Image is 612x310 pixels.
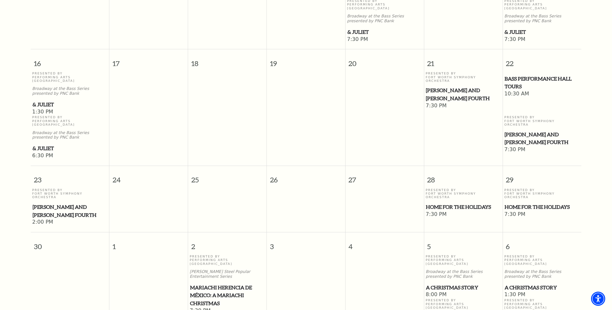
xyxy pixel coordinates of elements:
[347,28,422,36] a: & Juliet
[504,115,580,126] p: Presented By Fort Worth Symphony Orchestra
[426,188,501,199] p: Presented By Fort Worth Symphony Orchestra
[190,255,265,266] p: Presented By Performing Arts [GEOGRAPHIC_DATA]
[188,49,266,72] span: 18
[504,269,580,279] p: Broadway at the Bass Series presented by PNC Bank
[32,86,108,96] p: Broadway at the Bass Series presented by PNC Bank
[504,255,580,266] p: Presented By Performing Arts [GEOGRAPHIC_DATA]
[504,291,580,298] span: 1:30 PM
[504,36,580,43] span: 7:30 PM
[591,292,605,306] div: Accessibility Menu
[505,284,579,292] span: A Christmas Story
[109,49,188,72] span: 17
[32,101,108,109] a: & Juliet
[426,284,500,292] span: A Christmas Story
[267,232,345,255] span: 3
[503,232,581,255] span: 6
[31,49,109,72] span: 16
[346,49,424,72] span: 20
[31,232,109,255] span: 30
[109,166,188,188] span: 24
[505,203,579,211] span: Home for the Holidays
[33,101,107,109] span: & Juliet
[504,211,580,218] span: 7:30 PM
[503,166,581,188] span: 29
[190,269,265,279] p: [PERSON_NAME] Steel Popular Entertainment Series
[426,211,501,218] span: 7:30 PM
[347,36,422,43] span: 7:30 PM
[32,109,108,116] span: 1:30 PM
[505,75,579,91] span: Bass Performance Hall Tours
[32,152,108,160] span: 6:30 PM
[32,144,108,152] a: & Juliet
[504,91,580,98] span: 10:30 AM
[505,28,579,36] span: & Juliet
[426,291,501,298] span: 8:00 PM
[426,86,500,102] span: [PERSON_NAME] and [PERSON_NAME] Fourth
[504,28,580,36] a: & Juliet
[33,203,107,219] span: [PERSON_NAME] and [PERSON_NAME] Fourth
[426,203,501,211] a: Home for the Holidays
[32,203,108,219] a: Mozart and Mahler's Fourth
[347,14,422,24] p: Broadway at the Bass Series presented by PNC Bank
[504,14,580,24] p: Broadway at the Bass Series presented by PNC Bank
[504,75,580,91] a: Bass Performance Hall Tours
[504,188,580,199] p: Presented By Fort Worth Symphony Orchestra
[426,86,501,102] a: Mozart and Mahler's Fourth
[504,203,580,211] a: Home for the Holidays
[32,115,108,126] p: Presented By Performing Arts [GEOGRAPHIC_DATA]
[32,72,108,82] p: Presented By Performing Arts [GEOGRAPHIC_DATA]
[504,131,580,146] a: Mozart and Mahler's Fourth
[426,72,501,82] p: Presented By Fort Worth Symphony Orchestra
[504,146,580,153] span: 7:30 PM
[346,232,424,255] span: 4
[31,166,109,188] span: 23
[426,255,501,266] p: Presented By Performing Arts [GEOGRAPHIC_DATA]
[109,232,188,255] span: 1
[504,284,580,292] a: A Christmas Story
[188,232,266,255] span: 2
[426,203,500,211] span: Home for the Holidays
[504,298,580,309] p: Presented By Performing Arts [GEOGRAPHIC_DATA]
[267,49,345,72] span: 19
[346,166,424,188] span: 27
[426,269,501,279] p: Broadway at the Bass Series presented by PNC Bank
[267,166,345,188] span: 26
[426,102,501,110] span: 7:30 PM
[505,131,579,146] span: [PERSON_NAME] and [PERSON_NAME] Fourth
[503,49,581,72] span: 22
[190,284,265,307] a: Mariachi Herencia de México: A Mariachi Christmas
[32,188,108,199] p: Presented By Fort Worth Symphony Orchestra
[32,219,108,226] span: 2:00 PM
[33,144,107,152] span: & Juliet
[424,166,503,188] span: 28
[424,49,503,72] span: 21
[426,284,501,292] a: A Christmas Story
[426,298,501,309] p: Presented By Performing Arts [GEOGRAPHIC_DATA]
[188,166,266,188] span: 25
[32,131,108,140] p: Broadway at the Bass Series presented by PNC Bank
[424,232,503,255] span: 5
